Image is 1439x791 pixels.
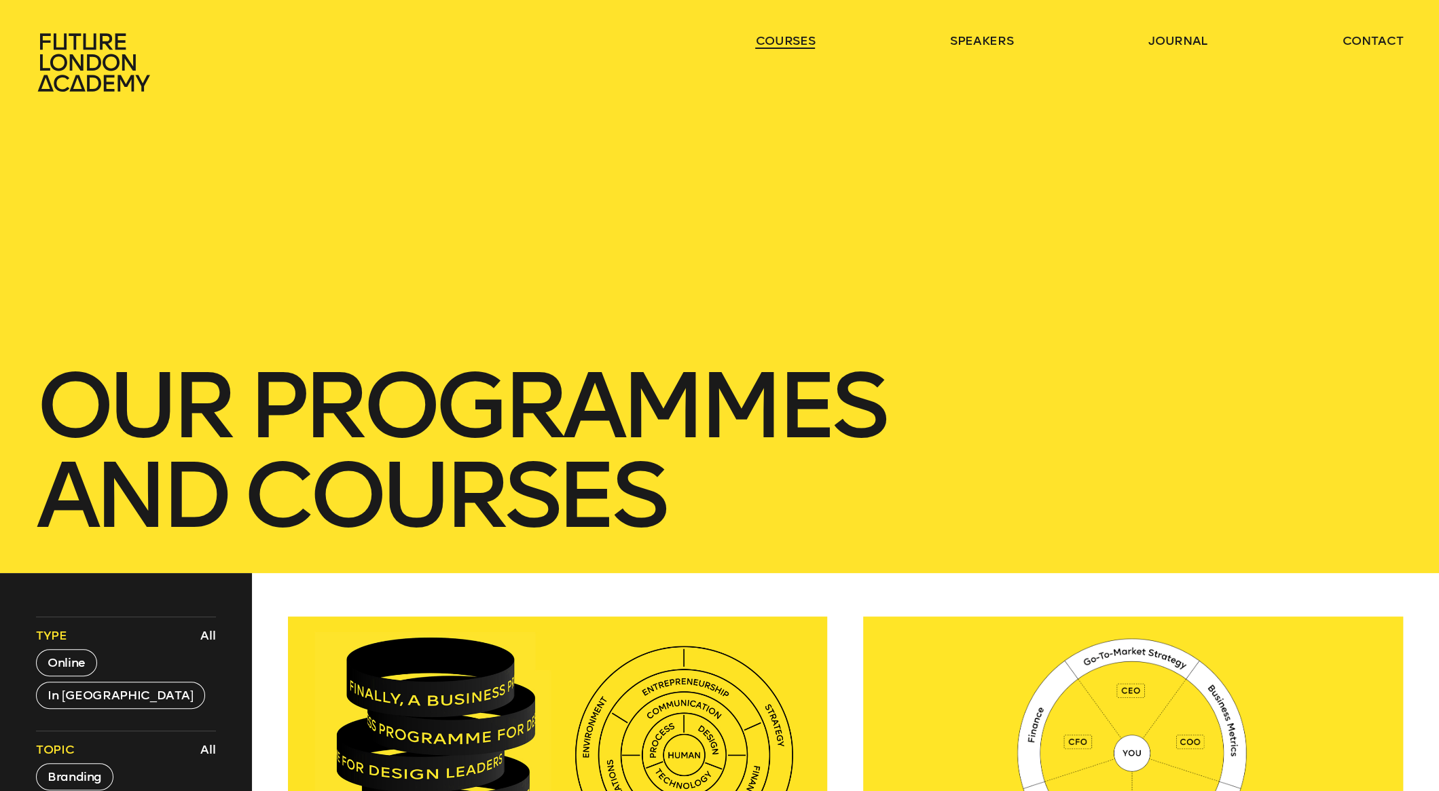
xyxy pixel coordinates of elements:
button: All [197,738,219,761]
a: contact [1343,33,1404,49]
button: In [GEOGRAPHIC_DATA] [36,682,205,709]
button: All [197,624,219,647]
a: speakers [950,33,1013,49]
h1: our Programmes and courses [36,361,1403,540]
span: Topic [36,741,74,758]
button: Branding [36,763,113,790]
a: courses [755,33,815,49]
span: Type [36,627,67,644]
a: journal [1148,33,1207,49]
button: Online [36,649,97,676]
